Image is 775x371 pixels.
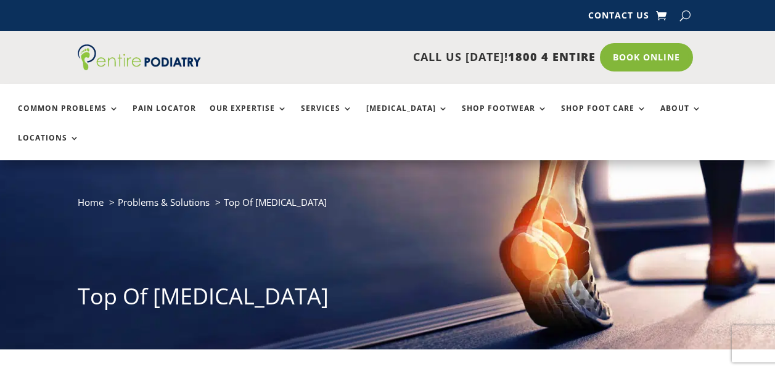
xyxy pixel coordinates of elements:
a: About [660,104,702,131]
a: Pain Locator [133,104,196,131]
a: Common Problems [18,104,119,131]
a: [MEDICAL_DATA] [366,104,448,131]
span: 1800 4 ENTIRE [508,49,596,64]
a: Contact Us [588,11,649,25]
nav: breadcrumb [78,194,698,219]
a: Shop Footwear [462,104,547,131]
h1: Top Of [MEDICAL_DATA] [78,281,698,318]
a: Our Expertise [210,104,287,131]
a: Services [301,104,353,131]
a: Locations [18,134,80,160]
a: Entire Podiatry [78,60,201,73]
img: logo (1) [78,44,201,70]
a: Home [78,196,104,208]
p: CALL US [DATE]! [216,49,596,65]
span: Top Of [MEDICAL_DATA] [224,196,327,208]
a: Shop Foot Care [561,104,647,131]
a: Book Online [600,43,693,71]
a: Problems & Solutions [118,196,210,208]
